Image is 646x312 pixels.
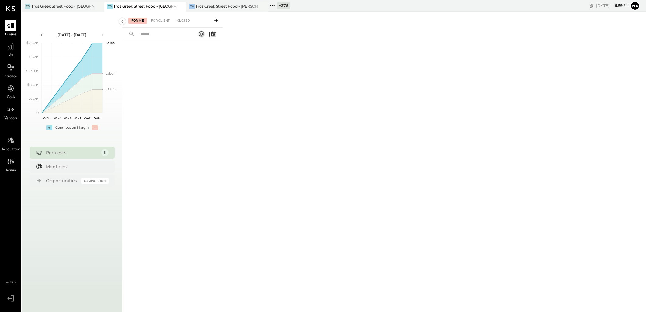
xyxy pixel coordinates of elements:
[2,147,20,152] span: Accountant
[46,164,106,170] div: Mentions
[31,4,95,9] div: Tros Greek Street Food - [GEOGRAPHIC_DATA]
[26,69,39,73] text: $129.8K
[4,74,17,79] span: Balance
[113,4,177,9] div: Tros Greek Street Food - [GEOGRAPHIC_DATA]
[83,116,91,120] text: W40
[0,83,21,100] a: Cash
[0,41,21,58] a: P&L
[128,18,147,24] div: For Me
[28,97,39,101] text: $43.3K
[73,116,81,120] text: W39
[0,156,21,173] a: Admin
[106,71,115,75] text: Labor
[53,116,61,120] text: W37
[94,116,101,120] text: W41
[63,116,71,120] text: W38
[46,178,78,184] div: Opportunities
[630,1,640,11] button: Na
[589,2,595,9] div: copy link
[27,83,39,87] text: $86.5K
[0,135,21,152] a: Accountant
[4,116,17,121] span: Vendors
[0,62,21,79] a: Balance
[92,125,98,130] div: -
[7,53,14,58] span: P&L
[26,41,39,45] text: $216.3K
[189,4,195,9] div: TG
[46,32,98,37] div: [DATE] - [DATE]
[101,149,109,156] div: 11
[25,4,30,9] div: TG
[81,178,109,184] div: Coming Soon
[148,18,173,24] div: For Client
[174,18,193,24] div: Closed
[107,4,113,9] div: TG
[5,32,16,37] span: Queue
[596,3,629,9] div: [DATE]
[5,168,16,173] span: Admin
[36,111,39,115] text: 0
[277,2,290,9] div: + 278
[29,55,39,59] text: $173K
[0,20,21,37] a: Queue
[43,116,50,120] text: W36
[46,125,52,130] div: +
[106,41,115,45] text: Sales
[106,87,116,91] text: COGS
[55,125,89,130] div: Contribution Margin
[0,104,21,121] a: Vendors
[7,95,15,100] span: Cash
[46,150,98,156] div: Requests
[196,4,259,9] div: Tros Greek Street Food - [PERSON_NAME]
